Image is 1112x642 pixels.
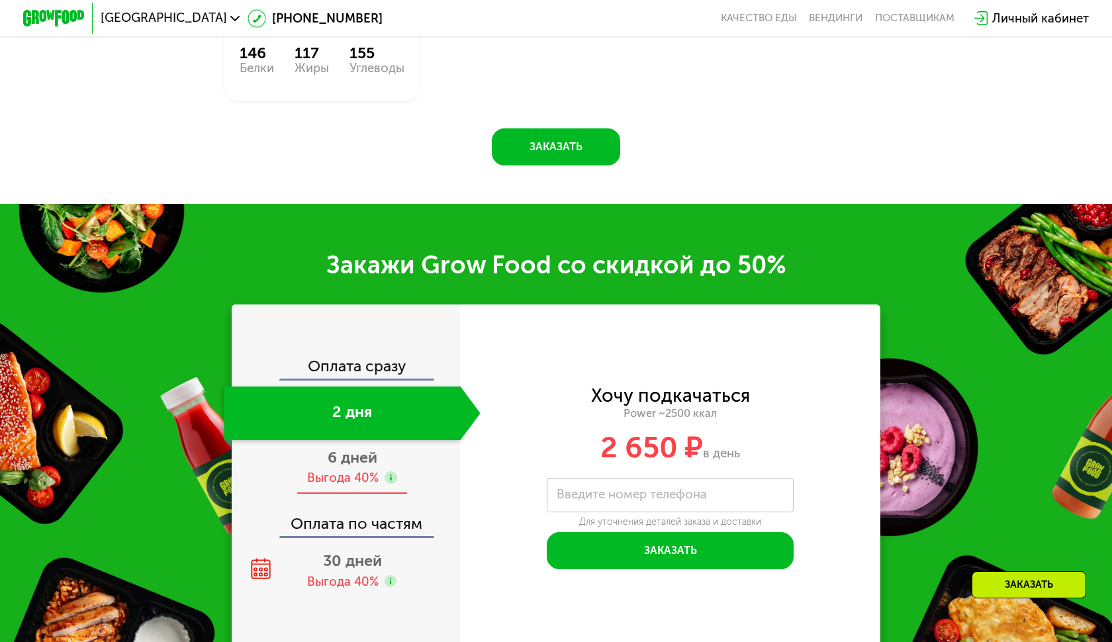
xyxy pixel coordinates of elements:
[323,551,382,570] span: 30 дней
[101,12,227,24] span: [GEOGRAPHIC_DATA]
[349,62,404,75] div: Углеводы
[349,44,404,62] div: 155
[307,469,379,486] div: Выгода 40%
[233,359,460,379] div: Оплата сразу
[328,448,377,467] span: 6 дней
[547,516,794,528] div: Для уточнения деталей заказа и доставки
[547,532,794,569] button: Заказать
[992,9,1089,28] div: Личный кабинет
[240,44,274,62] div: 146
[307,573,379,590] div: Выгода 40%
[240,62,274,75] div: Белки
[460,406,880,420] div: Power ~2500 ккал
[972,571,1086,598] div: Заказать
[492,128,620,165] button: Заказать
[809,12,862,24] a: Вендинги
[600,430,703,465] span: 2 650 ₽
[248,9,383,28] a: [PHONE_NUMBER]
[557,490,707,499] label: Введите номер телефона
[703,445,740,461] span: в день
[721,12,797,24] a: Качество еды
[295,44,329,62] div: 117
[875,12,954,24] div: поставщикам
[233,500,460,536] div: Оплата по частям
[295,62,329,75] div: Жиры
[591,387,750,404] div: Хочу подкачаться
